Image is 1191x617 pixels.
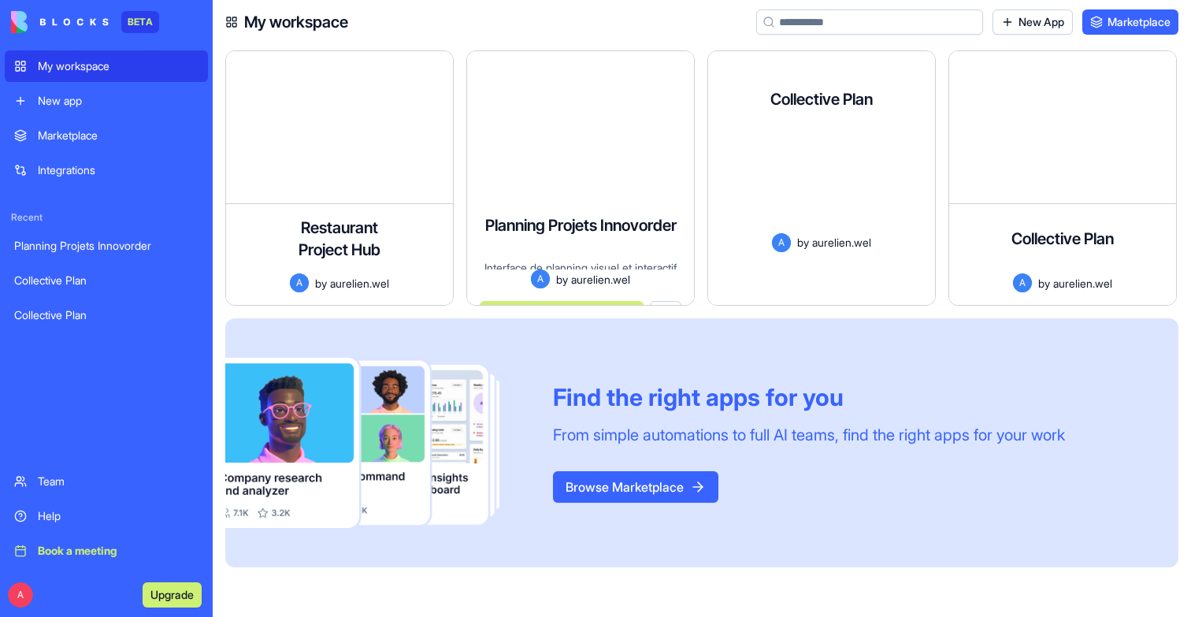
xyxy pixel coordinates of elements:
span: aurelien.wel [330,275,389,292]
a: BETA [11,11,159,33]
a: Restaurant Project HubAbyaurelien.wel [225,50,454,306]
a: Browse Marketplace [553,479,718,495]
button: Launch [480,301,644,333]
div: New app [38,93,198,109]
a: Integrations [5,154,208,186]
div: Help [38,508,198,524]
div: Interface de planning visuel et interactif des projets déployés par chef de projet, avec intégrat... [480,260,681,269]
div: From simple automations to full AI teams, find the right apps for your work [553,424,1065,446]
div: Team [38,474,198,489]
span: by [556,271,568,288]
span: aurelien.wel [812,234,871,251]
a: New App [992,9,1073,35]
h4: Planning Projets Innovorder [485,214,677,236]
a: Collective Plan [5,265,208,296]
a: Marketplace [5,120,208,151]
a: My workspace [5,50,208,82]
span: A [1013,273,1032,292]
button: Browse Marketplace [553,471,718,503]
h4: Restaurant Project Hub [276,217,403,261]
a: Collective Plan [5,299,208,331]
div: Marketplace [38,128,198,143]
a: Planning Projets Innovorder [5,230,208,262]
a: Help [5,500,208,532]
img: logo [11,11,109,33]
div: Find the right apps for you [553,383,1065,411]
a: Marketplace [1082,9,1178,35]
span: A [290,273,309,292]
span: by [1038,275,1050,292]
div: Collective Plan [14,307,198,323]
a: Upgrade [143,586,202,602]
a: Team [5,466,208,497]
span: Recent [5,211,208,224]
div: BETA [121,11,159,33]
span: A [8,582,33,608]
span: aurelien.wel [1053,275,1112,292]
span: by [797,234,809,251]
div: My workspace [38,58,198,74]
h4: Collective Plan [770,88,873,110]
h4: My workspace [244,11,348,33]
a: Planning Projets InnovorderInterface de planning visuel et interactif des projets déployés par ch... [466,50,695,306]
a: Book a meeting [5,535,208,567]
span: aurelien.wel [571,271,630,288]
a: Collective PlanAbyaurelien.wel [948,50,1177,306]
button: Upgrade [143,582,202,608]
div: Planning Projets Innovorder [14,238,198,254]
div: Collective Plan [14,273,198,288]
span: A [772,233,791,252]
span: A [531,269,550,288]
div: Book a meeting [38,543,198,559]
h4: Collective Plan [1011,228,1114,250]
span: by [315,275,327,292]
a: Collective PlanAbyaurelien.wel [707,50,936,306]
div: Integrations [38,162,198,178]
a: New app [5,85,208,117]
